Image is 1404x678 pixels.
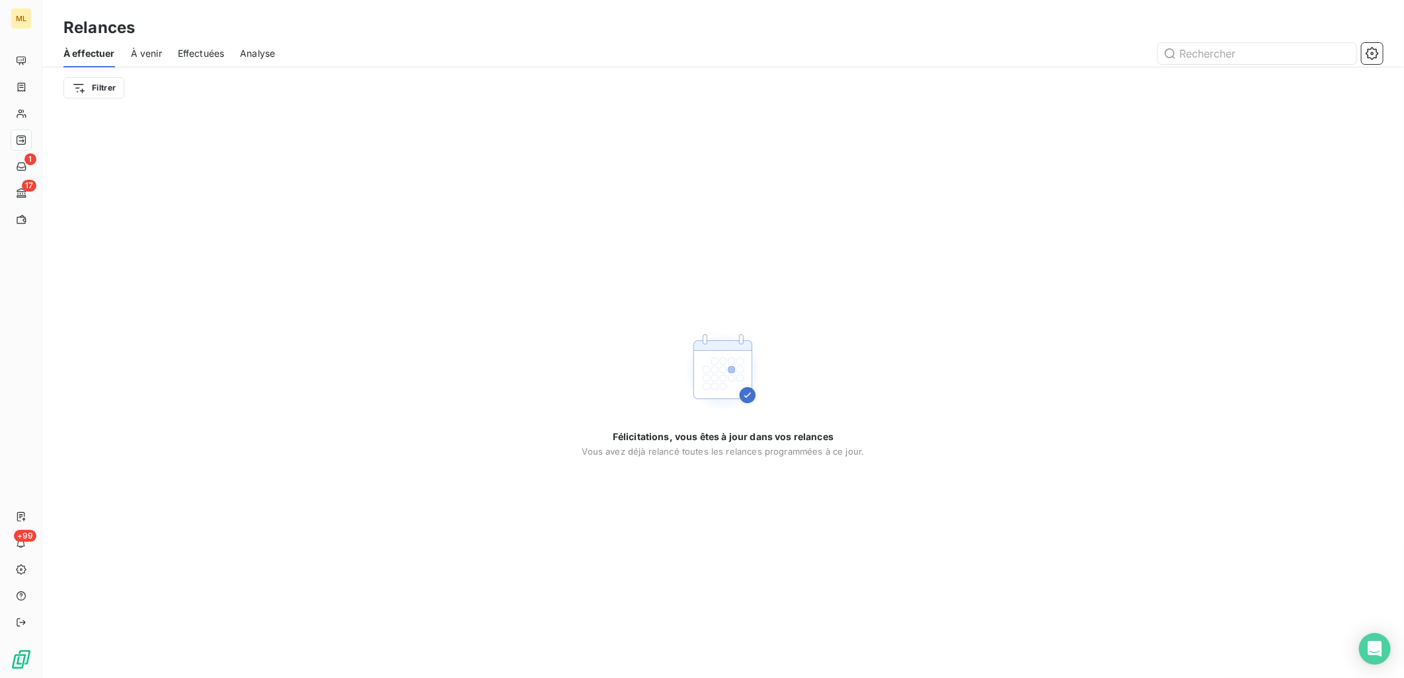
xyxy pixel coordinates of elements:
[582,446,865,457] span: Vous avez déjà relancé toutes les relances programmées à ce jour.
[22,180,36,192] span: 17
[681,330,765,414] img: Empty state
[24,153,36,165] span: 1
[14,530,36,542] span: +99
[63,47,115,60] span: À effectuer
[63,77,124,98] button: Filtrer
[63,16,135,40] h3: Relances
[131,47,162,60] span: À venir
[613,430,834,443] span: Félicitations, vous êtes à jour dans vos relances
[11,8,32,29] div: ML
[1359,633,1391,665] div: Open Intercom Messenger
[178,47,225,60] span: Effectuées
[11,649,32,670] img: Logo LeanPay
[1158,43,1356,64] input: Rechercher
[240,47,275,60] span: Analyse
